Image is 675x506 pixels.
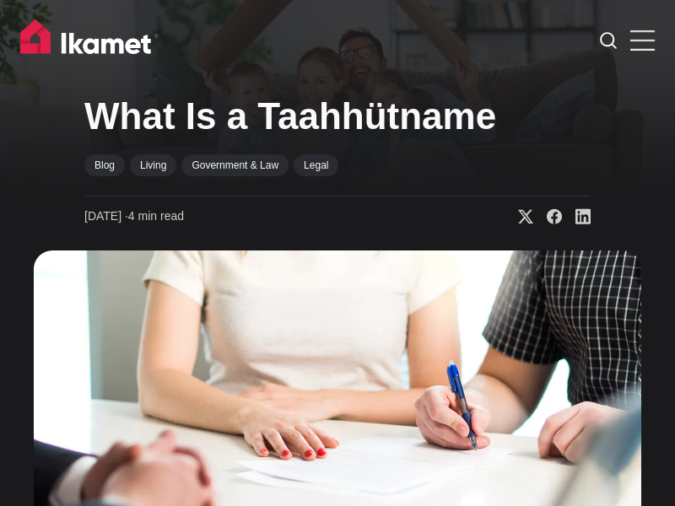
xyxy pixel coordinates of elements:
[84,154,125,176] a: Blog
[84,209,128,223] span: [DATE] ∙
[505,208,533,225] a: Share on X
[130,154,176,176] a: Living
[294,154,338,176] a: Legal
[181,154,289,176] a: Government & Law
[533,208,562,225] a: Share on Facebook
[84,208,184,225] time: 4 min read
[20,19,159,62] img: Ikamet home
[562,208,591,225] a: Share on Linkedin
[84,94,591,139] h1: What Is a Taahhütname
